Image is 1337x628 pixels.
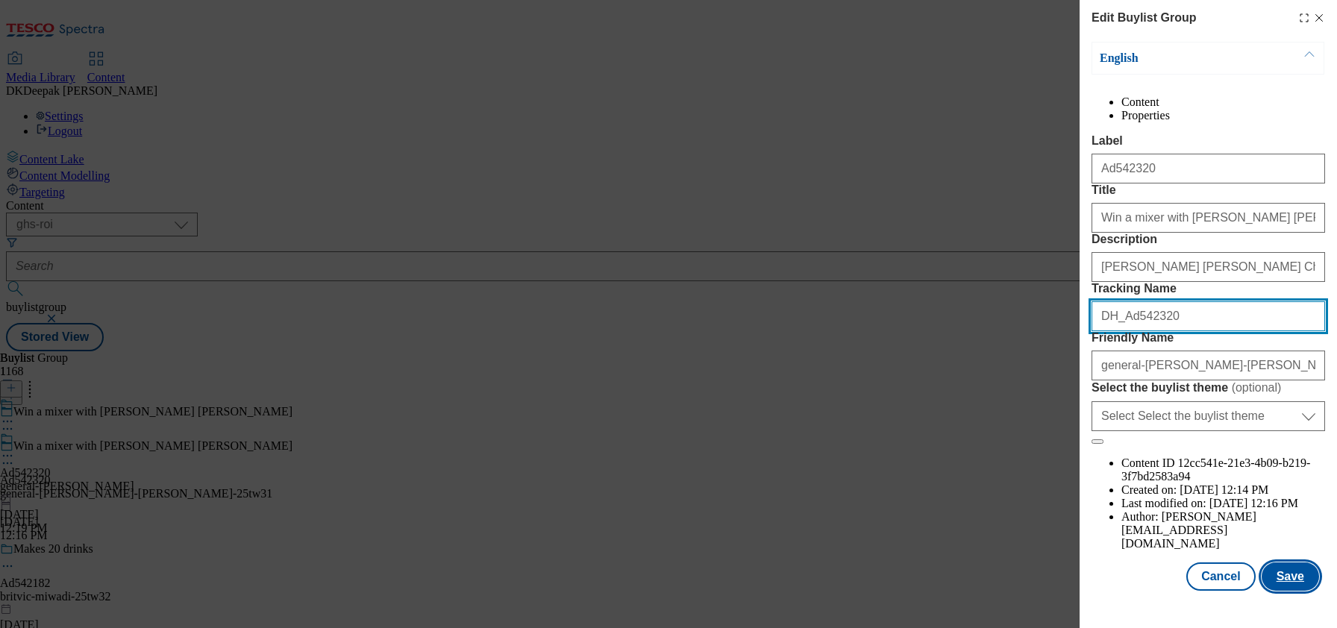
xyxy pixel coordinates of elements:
li: Created on: [1121,483,1325,497]
label: Label [1092,134,1325,148]
label: Tracking Name [1092,282,1325,295]
h4: Edit Buylist Group [1092,9,1196,27]
label: Title [1092,183,1325,197]
span: [PERSON_NAME][EMAIL_ADDRESS][DOMAIN_NAME] [1121,510,1256,550]
li: Content ID [1121,456,1325,483]
input: Enter Tracking Name [1092,301,1325,331]
span: [DATE] 12:14 PM [1180,483,1268,496]
li: Properties [1121,109,1325,122]
p: English [1100,51,1256,66]
input: Enter Label [1092,154,1325,183]
span: [DATE] 12:16 PM [1209,497,1298,509]
button: Cancel [1186,562,1255,591]
li: Author: [1121,510,1325,550]
input: Enter Description [1092,252,1325,282]
input: Enter Title [1092,203,1325,233]
li: Content [1121,95,1325,109]
span: ( optional ) [1232,381,1282,394]
label: Friendly Name [1092,331,1325,345]
label: Select the buylist theme [1092,380,1325,395]
li: Last modified on: [1121,497,1325,510]
span: 12cc541e-21e3-4b09-b219-3f7bd2583a94 [1121,456,1310,483]
button: Save [1262,562,1319,591]
label: Description [1092,233,1325,246]
input: Enter Friendly Name [1092,351,1325,380]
